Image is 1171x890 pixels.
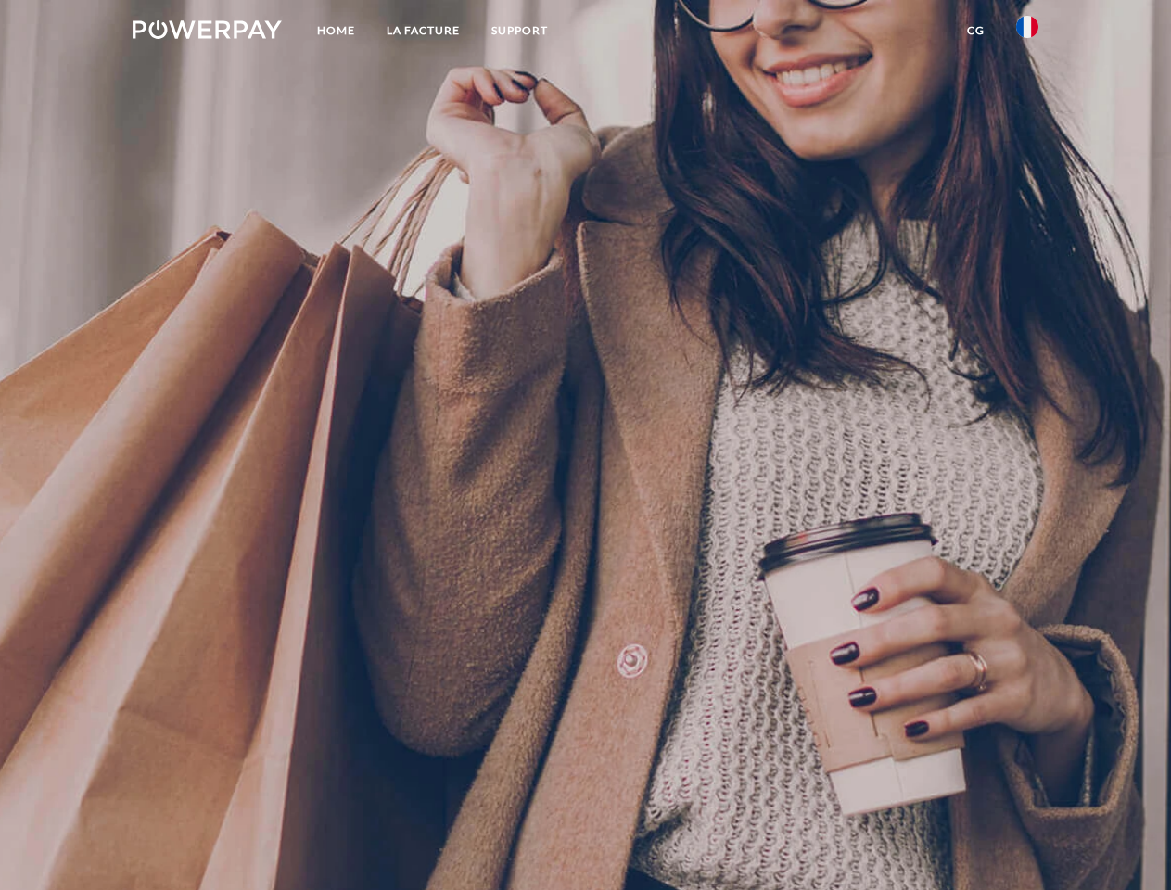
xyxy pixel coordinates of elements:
[951,14,1000,47] a: CG
[371,14,476,47] a: LA FACTURE
[301,14,371,47] a: Home
[133,20,282,39] img: logo-powerpay-white.svg
[1016,16,1038,38] img: fr
[476,14,564,47] a: Support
